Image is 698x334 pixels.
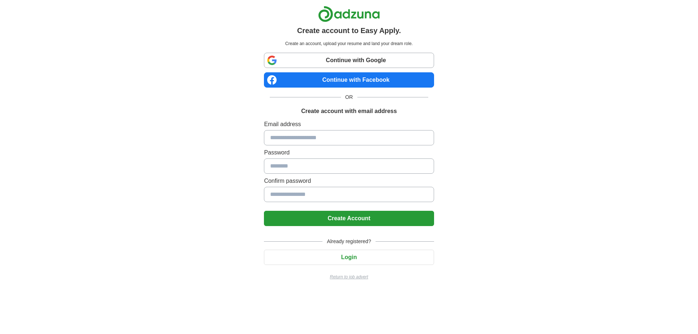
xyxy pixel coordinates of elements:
a: Login [264,254,434,260]
span: Already registered? [322,238,375,245]
a: Continue with Google [264,53,434,68]
label: Password [264,148,434,157]
label: Email address [264,120,434,129]
p: Create an account, upload your resume and land your dream role. [265,40,432,47]
label: Confirm password [264,177,434,185]
button: Create Account [264,211,434,226]
a: Return to job advert [264,274,434,280]
img: Adzuna logo [318,6,380,22]
a: Continue with Facebook [264,72,434,88]
h1: Create account to Easy Apply. [297,25,401,36]
button: Login [264,250,434,265]
h1: Create account with email address [301,107,397,116]
span: OR [341,93,357,101]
